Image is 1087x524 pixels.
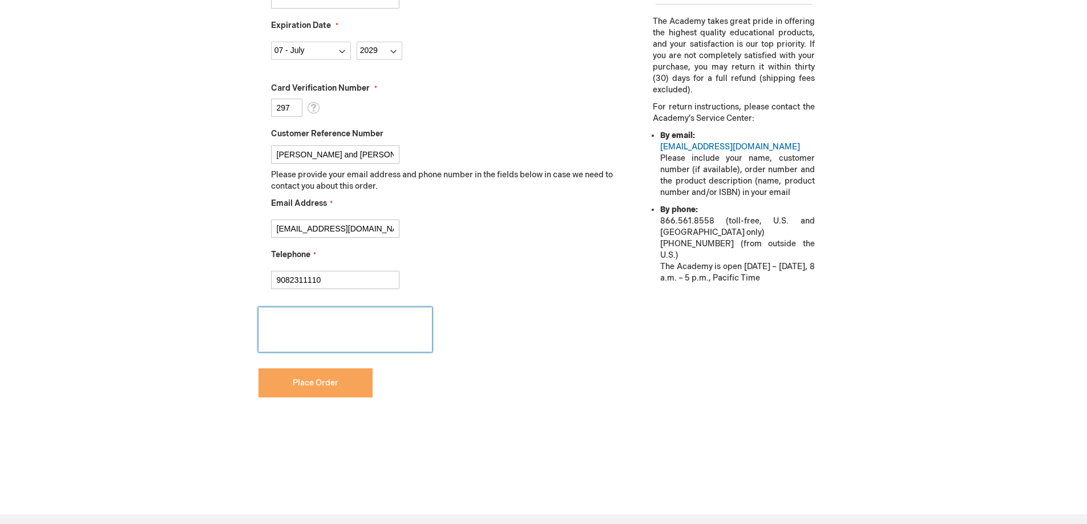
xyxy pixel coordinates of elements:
span: Email Address [271,198,327,208]
strong: By phone: [660,205,698,214]
strong: By email: [660,131,695,140]
span: Expiration Date [271,21,331,30]
p: Please provide your email address and phone number in the fields below in case we need to contact... [271,169,622,192]
iframe: To enrich screen reader interactions, please activate Accessibility in Grammarly extension settings [258,307,432,352]
li: Please include your name, customer number (if available), order number and the product descriptio... [660,130,814,198]
p: The Academy takes great pride in offering the highest quality educational products, and your sati... [653,16,814,96]
span: Customer Reference Number [271,129,383,139]
button: Place Order [258,368,373,397]
span: Card Verification Number [271,83,370,93]
span: Place Order [293,378,338,388]
p: For return instructions, please contact the Academy’s Service Center: [653,101,814,124]
li: 866.561.8558 (toll-free, U.S. and [GEOGRAPHIC_DATA] only) [PHONE_NUMBER] (from outside the U.S.) ... [660,204,814,284]
a: [EMAIL_ADDRESS][DOMAIN_NAME] [660,142,800,152]
input: Card Verification Number [271,99,302,117]
span: Telephone [271,250,310,259]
